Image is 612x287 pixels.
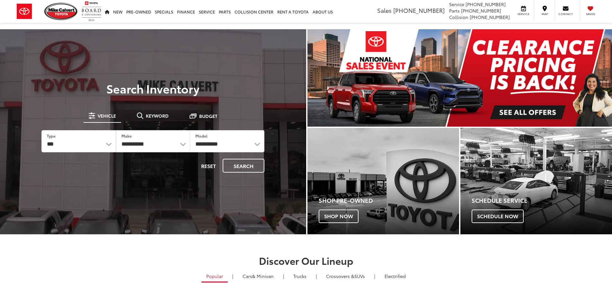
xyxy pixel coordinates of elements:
[314,273,318,279] li: |
[307,128,459,234] a: Shop Pre-Owned Shop Now
[472,197,612,204] h4: Schedule Service
[231,273,235,279] li: |
[326,273,354,279] span: Crossovers &
[195,133,208,139] label: Model
[321,271,370,282] a: SUVs
[196,159,221,173] button: Reset
[80,255,533,266] h2: Discover Our Lineup
[537,12,552,16] span: Map
[460,128,612,234] a: Schedule Service Schedule Now
[461,7,501,14] span: [PHONE_NUMBER]
[393,6,445,14] span: [PHONE_NUMBER]
[44,3,78,20] img: Mike Calvert Toyota
[281,273,286,279] li: |
[449,7,460,14] span: Parts
[377,6,392,14] span: Sales
[558,12,573,16] span: Contact
[223,159,264,173] button: Search
[199,114,217,118] span: Budget
[460,128,612,234] div: Toyota
[583,12,598,16] span: Saved
[380,271,411,282] a: Electrified
[472,210,524,223] span: Schedule Now
[449,14,468,20] span: Collision
[307,128,459,234] div: Toyota
[146,113,169,118] span: Keyword
[238,271,279,282] a: Cars
[288,271,311,282] a: Trucks
[516,12,531,16] span: Service
[466,1,506,7] span: [PHONE_NUMBER]
[470,14,510,20] span: [PHONE_NUMBER]
[252,273,274,279] span: & Minivan
[98,113,116,118] span: Vehicle
[201,271,228,283] a: Popular
[449,1,464,7] span: Service
[319,197,459,204] h4: Shop Pre-Owned
[319,210,359,223] span: Shop Now
[373,273,377,279] li: |
[121,133,132,139] label: Make
[27,82,279,95] h3: Search Inventory
[47,133,56,139] label: Type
